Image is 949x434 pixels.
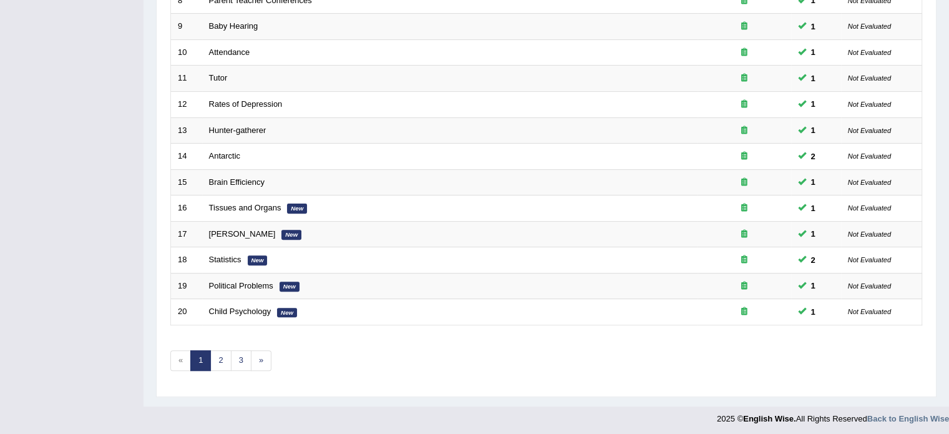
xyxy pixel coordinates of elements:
span: You can still take this question [806,124,820,137]
small: Not Evaluated [848,308,891,315]
a: 1 [190,350,211,371]
a: Brain Efficiency [209,177,265,187]
a: Back to English Wise [867,414,949,423]
span: You can still take this question [806,97,820,111]
a: » [251,350,271,371]
em: New [281,230,301,240]
td: 10 [171,39,202,66]
small: Not Evaluated [848,256,891,264]
small: Not Evaluated [848,230,891,238]
span: You can still take this question [806,279,820,292]
td: 19 [171,273,202,299]
small: Not Evaluated [848,204,891,212]
div: Exam occurring question [704,202,784,214]
em: New [280,282,299,292]
div: Exam occurring question [704,99,784,111]
a: 3 [231,350,251,371]
td: 12 [171,91,202,117]
div: Exam occurring question [704,150,784,162]
span: You can still take this question [806,175,820,189]
span: « [170,350,191,371]
div: Exam occurring question [704,229,784,240]
td: 14 [171,144,202,170]
a: Antarctic [209,151,241,160]
small: Not Evaluated [848,152,891,160]
a: Child Psychology [209,307,271,316]
a: Rates of Depression [209,99,283,109]
a: Baby Hearing [209,21,258,31]
em: New [287,204,307,214]
span: You can still take this question [806,254,820,267]
a: Political Problems [209,281,273,290]
small: Not Evaluated [848,179,891,186]
div: Exam occurring question [704,125,784,137]
div: Exam occurring question [704,177,784,189]
span: You can still take this question [806,202,820,215]
em: New [248,255,268,265]
td: 11 [171,66,202,92]
strong: English Wise. [743,414,796,423]
a: 2 [210,350,231,371]
span: You can still take this question [806,72,820,85]
em: New [277,308,297,318]
div: Exam occurring question [704,21,784,32]
small: Not Evaluated [848,101,891,108]
td: 15 [171,169,202,195]
a: Statistics [209,255,241,264]
td: 18 [171,247,202,274]
span: You can still take this question [806,46,820,59]
td: 17 [171,221,202,247]
div: 2025 © All Rights Reserved [717,407,949,425]
small: Not Evaluated [848,22,891,30]
a: Attendance [209,47,250,57]
td: 16 [171,195,202,222]
div: Exam occurring question [704,254,784,266]
small: Not Evaluated [848,127,891,134]
span: You can still take this question [806,227,820,240]
a: Tutor [209,73,228,82]
div: Exam occurring question [704,72,784,84]
div: Exam occurring question [704,280,784,292]
span: You can still take this question [806,305,820,318]
span: You can still take this question [806,150,820,163]
a: Tissues and Organs [209,203,281,212]
small: Not Evaluated [848,282,891,290]
div: Exam occurring question [704,47,784,59]
td: 13 [171,117,202,144]
a: Hunter-gatherer [209,126,266,135]
a: [PERSON_NAME] [209,229,276,239]
td: 20 [171,299,202,325]
small: Not Evaluated [848,74,891,82]
td: 9 [171,14,202,40]
div: Exam occurring question [704,306,784,318]
small: Not Evaluated [848,49,891,56]
span: You can still take this question [806,20,820,33]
